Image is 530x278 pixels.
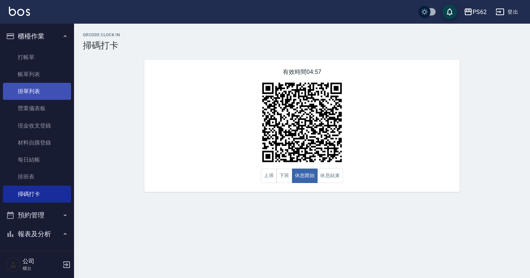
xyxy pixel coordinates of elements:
h2: QRcode Clock In [83,33,521,37]
a: 每日結帳 [3,151,71,168]
a: 掛單列表 [3,83,71,100]
button: save [442,4,457,19]
button: 預約管理 [3,206,71,225]
img: Person [6,257,21,272]
h5: 公司 [23,258,60,265]
button: 櫃檯作業 [3,27,71,46]
div: 有效時間 04:57 [144,60,460,192]
a: 帳單列表 [3,66,71,83]
a: 報表目錄 [3,247,71,264]
button: 休息開始 [292,169,318,183]
a: 掃碼打卡 [3,186,71,203]
button: PS62 [461,4,490,20]
a: 現金收支登錄 [3,117,71,134]
button: 上班 [261,169,277,183]
button: 休息結束 [317,169,343,183]
button: 登出 [493,5,521,19]
img: Logo [9,7,30,16]
button: 報表及分析 [3,224,71,244]
a: 排班表 [3,168,71,185]
button: 下班 [276,169,292,183]
a: 打帳單 [3,49,71,66]
a: 材料自購登錄 [3,134,71,151]
p: 櫃台 [23,265,60,272]
a: 營業儀表板 [3,100,71,117]
h3: 掃碼打卡 [83,40,521,51]
div: PS62 [473,7,487,17]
